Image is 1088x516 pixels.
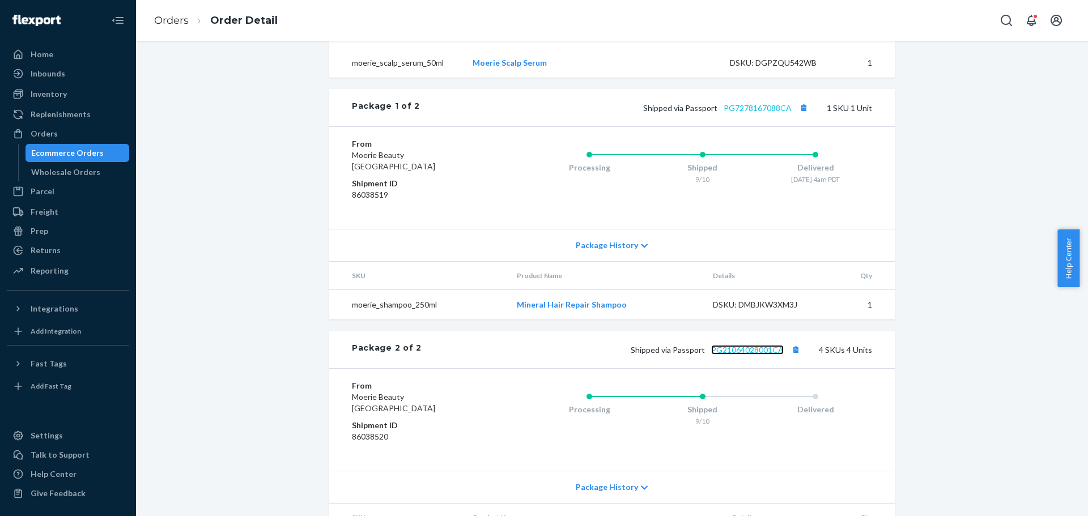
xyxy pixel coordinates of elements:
a: Freight [7,203,129,221]
th: SKU [329,262,508,290]
div: Reporting [31,265,69,276]
span: Shipped via Passport [631,345,803,355]
ol: breadcrumbs [145,4,287,37]
button: Give Feedback [7,484,129,502]
a: Inbounds [7,65,129,83]
a: Settings [7,427,129,445]
th: Product Name [508,262,704,290]
dt: Shipment ID [352,420,487,431]
a: Add Fast Tag [7,377,129,395]
button: Open account menu [1045,9,1068,32]
div: Fast Tags [31,358,67,369]
div: Home [31,49,53,60]
a: Ecommerce Orders [25,144,130,162]
dt: From [352,138,487,150]
div: Replenishments [31,109,91,120]
th: Details [704,262,828,290]
div: Settings [31,430,63,441]
a: Orders [154,14,189,27]
a: Mineral Hair Repair Shampoo [517,300,627,309]
div: 9/10 [646,416,759,426]
div: Add Fast Tag [31,381,71,391]
a: Parcel [7,182,129,201]
div: Processing [533,404,646,415]
button: Open notifications [1020,9,1043,32]
a: Help Center [7,465,129,483]
div: Delivered [759,404,872,415]
div: Processing [533,162,646,173]
div: Integrations [31,303,78,314]
div: Parcel [31,186,54,197]
div: Inbounds [31,68,65,79]
div: Shipped [646,162,759,173]
div: 9/10 [646,174,759,184]
dt: From [352,380,487,391]
dd: 86038519 [352,189,487,201]
div: Package 1 of 2 [352,100,420,115]
div: Inventory [31,88,67,100]
div: Talk to Support [31,449,90,460]
span: Moerie Beauty [GEOGRAPHIC_DATA] [352,150,435,171]
a: Prep [7,222,129,240]
a: Wholesale Orders [25,163,130,181]
div: Add Integration [31,326,81,336]
div: [DATE] 4am PDT [759,174,872,184]
div: Shipped [646,404,759,415]
button: Copy tracking number [788,342,803,357]
a: Talk to Support [7,446,129,464]
button: Open Search Box [995,9,1018,32]
a: Inventory [7,85,129,103]
button: Help Center [1057,229,1079,287]
td: 1 [845,48,895,78]
button: Integrations [7,300,129,318]
button: Fast Tags [7,355,129,373]
div: 1 SKU 1 Unit [420,100,872,115]
div: 4 SKUs 4 Units [422,342,872,357]
button: Copy tracking number [796,100,811,115]
td: moerie_scalp_serum_50ml [329,48,464,78]
div: Returns [31,245,61,256]
div: DSKU: DGPZQU542WB [730,57,836,69]
span: Shipped via Passport [643,103,811,113]
a: Replenishments [7,105,129,123]
td: 1 [828,290,895,320]
div: Give Feedback [31,488,86,499]
a: Returns [7,241,129,259]
a: Home [7,45,129,63]
a: PG21064028001CA [711,345,784,355]
a: Moerie Scalp Serum [473,58,547,67]
div: Orders [31,128,58,139]
th: Qty [828,262,895,290]
dd: 86038520 [352,431,487,442]
div: DSKU: DMBJKW3XM3J [713,299,819,310]
div: Freight [31,206,58,218]
div: Prep [31,225,48,237]
span: Package History [576,240,638,251]
div: Wholesale Orders [31,167,100,178]
img: Flexport logo [12,15,61,26]
a: Order Detail [210,14,278,27]
div: Help Center [31,468,76,480]
button: Close Navigation [107,9,129,32]
div: Package 2 of 2 [352,342,422,357]
span: Moerie Beauty [GEOGRAPHIC_DATA] [352,392,435,413]
div: Ecommerce Orders [31,147,104,159]
td: moerie_shampoo_250ml [329,290,508,320]
a: PG7278167088CA [724,103,792,113]
div: Delivered [759,162,872,173]
a: Add Integration [7,322,129,340]
dt: Shipment ID [352,178,487,189]
span: Package History [576,481,638,493]
a: Orders [7,125,129,143]
a: Reporting [7,262,129,280]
